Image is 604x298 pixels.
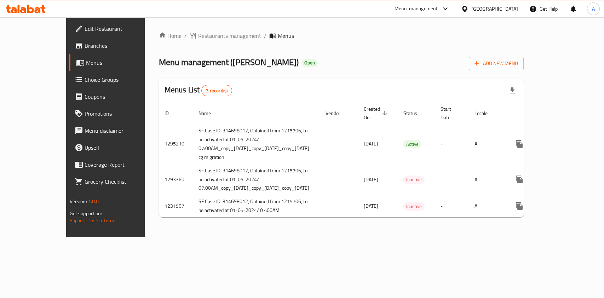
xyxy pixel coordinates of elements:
a: Coverage Report [69,156,167,173]
span: Menu management ( [PERSON_NAME] ) [159,54,299,70]
a: Coupons [69,88,167,105]
span: Created On [364,105,389,122]
a: Edit Restaurant [69,20,167,37]
span: [DATE] [364,139,378,148]
span: Status [403,109,426,118]
a: Restaurants management [190,31,261,40]
button: more [511,197,528,214]
span: Vendor [326,109,350,118]
span: Locale [474,109,497,118]
span: Inactive [403,176,425,184]
td: - [435,195,469,217]
span: Coverage Report [85,160,161,169]
span: Grocery Checklist [85,177,161,186]
td: 1295210 [159,124,193,164]
a: Menu disclaimer [69,122,167,139]
span: [DATE] [364,201,378,211]
td: All [469,164,505,195]
button: more [511,171,528,188]
span: Add New Menu [474,59,518,68]
span: Upsell [85,143,161,152]
span: Promotions [85,109,161,118]
td: SF Case ID: 314698012, Obtained from 1215706, to be activated at 01-05-2024/ 07:00AM_copy_[DATE]_... [193,124,320,164]
a: Support.OpsPlatform [70,216,115,225]
td: 1231507 [159,195,193,217]
span: [DATE] [364,175,378,184]
td: SF Case ID: 314698012, Obtained from 1215706, to be activated at 01-05-2024/ 07:00AM_copy_[DATE]_... [193,164,320,195]
span: ID [165,109,178,118]
h2: Menus List [165,85,232,96]
td: SF Case ID: 314698012, Obtained from 1215706, to be activated at 01-05-2024/ 07:00AM [193,195,320,217]
nav: breadcrumb [159,31,524,40]
span: Get support on: [70,209,102,218]
td: 1293360 [159,164,193,195]
li: / [184,31,187,40]
a: Promotions [69,105,167,122]
span: Coupons [85,92,161,101]
button: Add New Menu [469,57,524,70]
span: Version: [70,197,87,206]
span: Menu disclaimer [85,126,161,135]
a: Grocery Checklist [69,173,167,190]
a: Upsell [69,139,167,156]
div: Export file [504,82,521,99]
td: All [469,195,505,217]
span: Menus [278,31,294,40]
span: Edit Restaurant [85,24,161,33]
span: Restaurants management [198,31,261,40]
a: Menus [69,54,167,71]
table: enhanced table [159,103,585,218]
span: Choice Groups [85,75,161,84]
td: - [435,124,469,164]
li: / [264,31,266,40]
th: Actions [505,103,585,124]
span: 1.0.0 [88,197,99,206]
span: 3 record(s) [202,87,232,94]
span: A [592,5,595,13]
span: Open [301,60,318,66]
a: Home [159,31,182,40]
span: Active [403,140,421,148]
span: Branches [85,41,161,50]
div: Total records count [201,85,232,96]
td: All [469,124,505,164]
span: Menus [86,58,161,67]
button: more [511,136,528,153]
div: Menu-management [395,5,438,13]
span: Inactive [403,202,425,211]
span: Name [199,109,220,118]
td: - [435,164,469,195]
div: [GEOGRAPHIC_DATA] [471,5,518,13]
div: Open [301,59,318,67]
span: Start Date [441,105,460,122]
a: Branches [69,37,167,54]
a: Choice Groups [69,71,167,88]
